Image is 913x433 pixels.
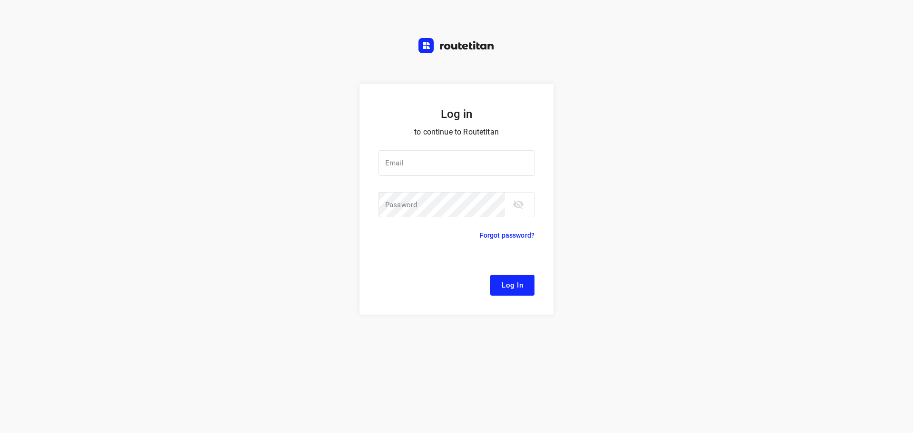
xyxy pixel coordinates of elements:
[490,275,534,296] button: Log In
[418,38,495,53] img: Routetitan
[480,230,534,241] p: Forgot password?
[502,279,523,291] span: Log In
[509,195,528,214] button: toggle password visibility
[379,106,534,122] h5: Log in
[379,125,534,139] p: to continue to Routetitan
